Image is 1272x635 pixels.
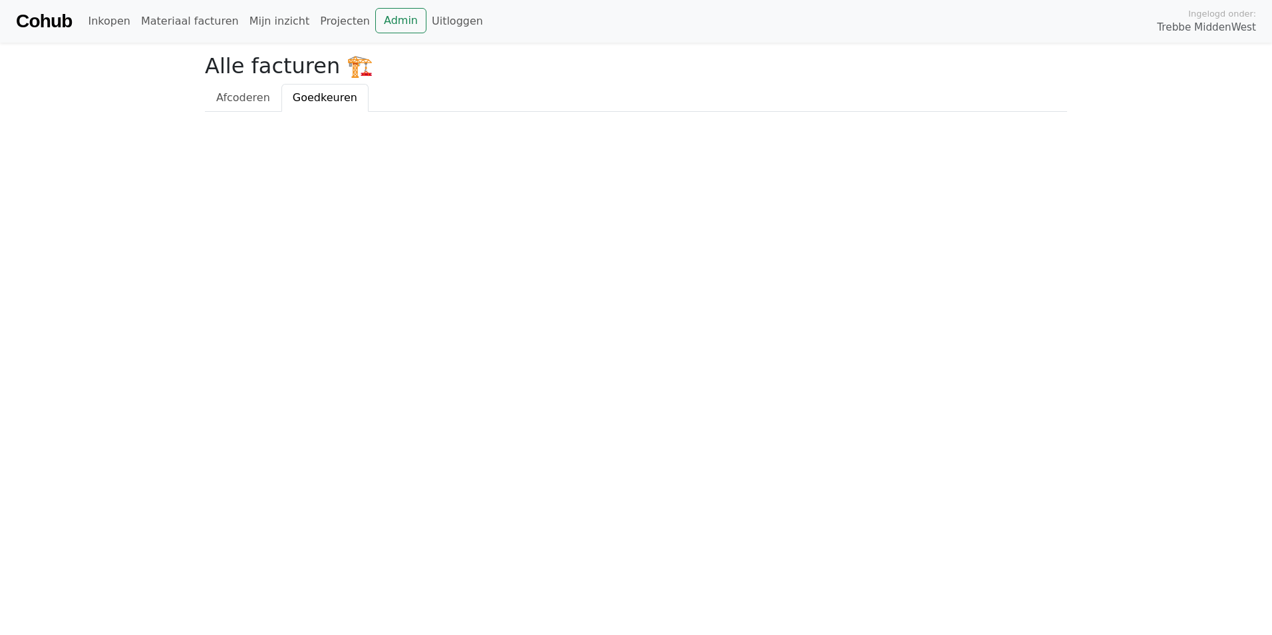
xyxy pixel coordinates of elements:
h2: Alle facturen 🏗️ [205,53,1067,79]
a: Goedkeuren [281,84,369,112]
a: Mijn inzicht [244,8,315,35]
span: Trebbe MiddenWest [1157,20,1256,35]
span: Afcoderen [216,91,270,104]
a: Afcoderen [205,84,281,112]
a: Cohub [16,5,72,37]
a: Inkopen [82,8,135,35]
a: Materiaal facturen [136,8,244,35]
span: Goedkeuren [293,91,357,104]
a: Projecten [315,8,375,35]
a: Uitloggen [426,8,488,35]
span: Ingelogd onder: [1188,7,1256,20]
a: Admin [375,8,426,33]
